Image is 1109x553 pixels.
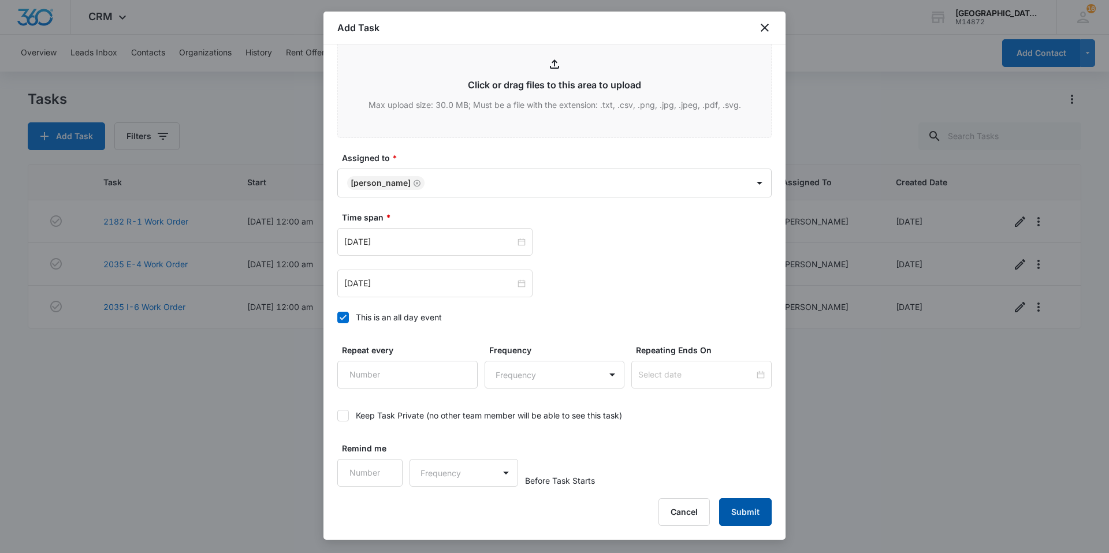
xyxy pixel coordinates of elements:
[342,152,776,164] label: Assigned to
[658,498,710,526] button: Cancel
[337,21,379,35] h1: Add Task
[342,211,776,223] label: Time span
[342,344,482,356] label: Repeat every
[525,474,595,487] span: Before Task Starts
[351,179,411,187] div: [PERSON_NAME]
[758,21,772,35] button: close
[489,344,630,356] label: Frequency
[356,311,442,323] div: This is an all day event
[636,344,776,356] label: Repeating Ends On
[342,442,407,454] label: Remind me
[356,409,622,421] div: Keep Task Private (no other team member will be able to see this task)
[344,236,515,248] input: Sep 15, 2025
[337,459,403,487] input: Number
[719,498,772,526] button: Submit
[411,179,421,187] div: Remove Jonathan Guptill
[344,277,515,290] input: Sep 19, 2025
[337,361,478,388] input: Number
[638,368,754,381] input: Select date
